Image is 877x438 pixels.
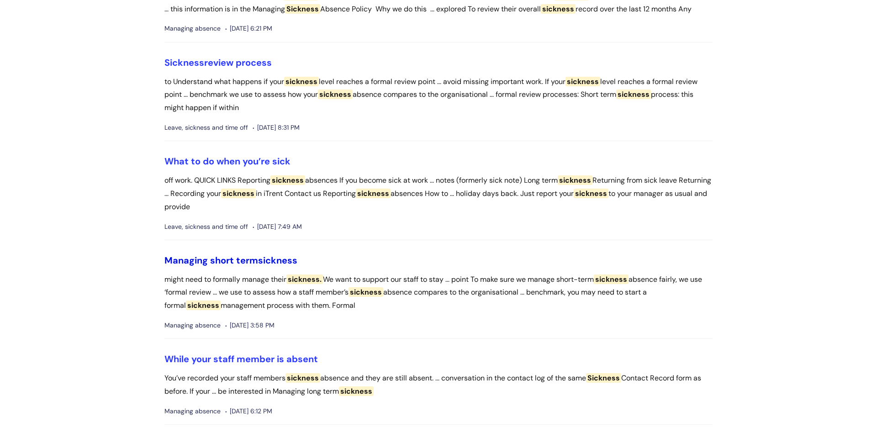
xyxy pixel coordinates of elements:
span: sickness [565,77,600,86]
a: While‌ ‌your‌ ‌staff‌ ‌member‌ ‌is‌ ‌absent‌ [164,353,318,365]
span: sickness [284,77,319,86]
span: sickness [349,287,383,297]
span: sickness [270,175,305,185]
span: sickness [541,4,576,14]
span: Managing absence [164,23,221,34]
span: sickness [594,274,629,284]
span: sickness [258,254,297,266]
span: sickness [558,175,592,185]
span: Managing absence [164,406,221,417]
span: sickness [616,90,651,99]
span: Managing absence [164,320,221,331]
p: might need to formally manage their We want to support our staff to stay ... point To make sure w... [164,273,713,312]
span: sickness [339,386,374,396]
span: Leave, sickness and time off [164,221,248,232]
span: Leave, sickness and time off [164,122,248,133]
a: Managing short termsickness [164,254,297,266]
span: [DATE] 6:12 PM [225,406,272,417]
span: [DATE] 8:31 PM [253,122,300,133]
p: to Understand what happens if your level reaches a formal review point ... avoid missing importan... [164,75,713,115]
span: [DATE] 3:58 PM [225,320,275,331]
span: sickness [574,189,608,198]
span: Sickness [164,57,204,69]
p: off work. QUICK LINKS Reporting absences If you become sick at work ... notes (formerly sick note... [164,174,713,213]
span: Sickness [586,373,621,383]
a: What to do when you’re sick [164,155,291,167]
span: sickness [356,189,391,198]
span: [DATE] 7:49 AM [253,221,302,232]
a: Sicknessreview process [164,57,272,69]
span: sickness [221,189,256,198]
span: sickness. [286,274,323,284]
span: sickness [285,373,320,383]
span: sickness [318,90,353,99]
span: sickness [186,301,221,310]
span: [DATE] 6:21 PM [225,23,272,34]
p: You’ve recorded your staff members absence and they are still absent. ... conversation in the con... [164,372,713,398]
span: Sickness [285,4,320,14]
